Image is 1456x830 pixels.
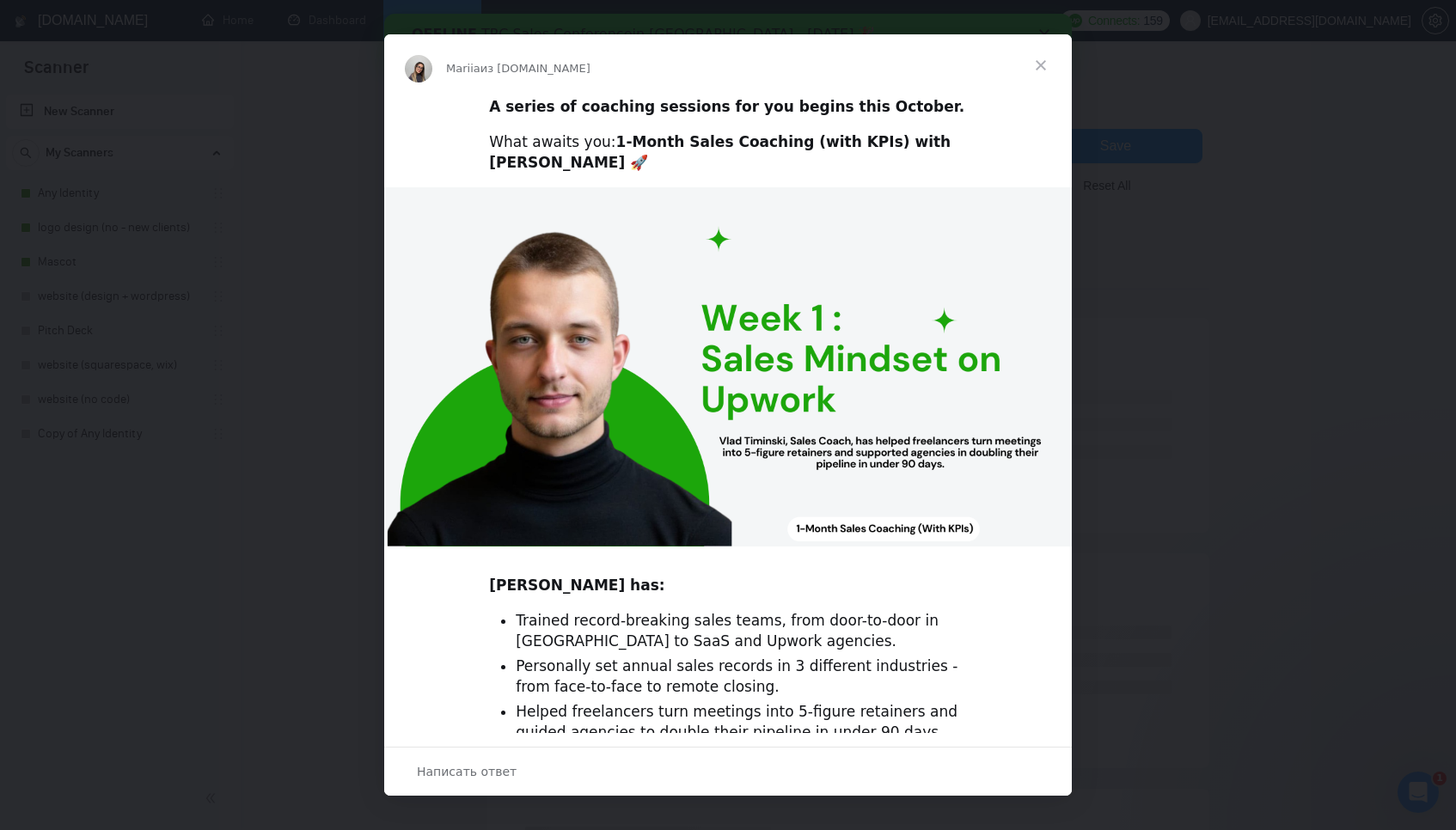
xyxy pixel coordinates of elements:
[417,760,517,783] span: Написать ответ
[28,12,93,28] b: OFFLINE
[446,62,480,75] span: Mariia
[489,577,664,594] b: [PERSON_NAME] has:
[510,29,602,46] a: Register here
[655,15,672,26] div: Закрыть
[28,12,633,46] div: in [GEOGRAPHIC_DATA] - [DATE] 🎉 Join & experts for Upwork, LinkedIn sales & more 👉🏻 👈🏻
[489,132,967,174] div: What awaits you:
[489,98,964,115] b: A series of coaching sessions for you begins this October.
[97,12,248,28] a: TRC Sales Conference
[516,611,967,652] li: Trained record-breaking sales teams, from door-to-door in [GEOGRAPHIC_DATA] to SaaS and Upwork ag...
[52,29,180,46] b: [PERSON_NAME]
[405,55,432,82] img: Profile image for Mariia
[516,656,967,698] li: Personally set annual sales records in 3 different industries - from face-to-face to remote closing.
[384,747,1072,796] div: Открыть разговор и ответить
[480,62,590,75] span: из [DOMAIN_NAME]
[489,133,951,171] b: 1-Month Sales Coaching (with KPIs) with [PERSON_NAME] 🚀
[516,702,967,743] li: Helped freelancers turn meetings into 5-figure retainers and guided agencies to double their pipe...
[1010,34,1072,96] span: Закрыть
